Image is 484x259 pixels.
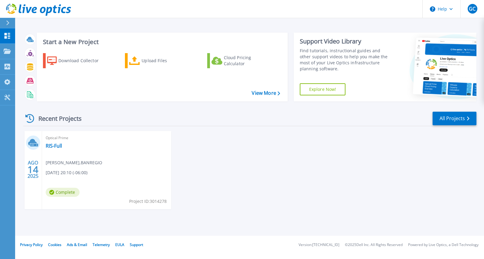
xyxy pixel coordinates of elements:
span: GC [469,6,476,11]
div: Upload Files [142,55,190,67]
a: View More [252,90,280,96]
div: AGO 2025 [27,158,39,181]
a: Download Collector [43,53,110,68]
a: Cloud Pricing Calculator [207,53,275,68]
span: Optical Prime [46,135,168,141]
li: Version: [TECHNICAL_ID] [299,243,339,247]
div: Recent Projects [23,111,90,126]
span: [PERSON_NAME] , BANREGIO [46,159,102,166]
a: Cookies [48,242,61,247]
div: Download Collector [58,55,107,67]
li: © 2025 Dell Inc. All Rights Reserved [345,243,403,247]
a: Telemetry [93,242,110,247]
li: Powered by Live Optics, a Dell Technology [408,243,479,247]
span: [DATE] 20:10 (-06:00) [46,169,87,176]
a: Explore Now! [300,83,346,95]
a: EULA [115,242,124,247]
div: Support Video Library [300,37,392,45]
span: Complete [46,188,80,197]
a: RIS-Full [46,143,62,149]
a: Ads & Email [67,242,87,247]
a: Upload Files [125,53,192,68]
div: Cloud Pricing Calculator [224,55,272,67]
a: Support [130,242,143,247]
a: All Projects [433,112,476,125]
h3: Start a New Project [43,39,280,45]
div: Find tutorials, instructional guides and other support videos to help you make the most of your L... [300,48,392,72]
span: Project ID: 3014278 [129,198,167,205]
a: Privacy Policy [20,242,43,247]
span: 14 [28,167,38,172]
